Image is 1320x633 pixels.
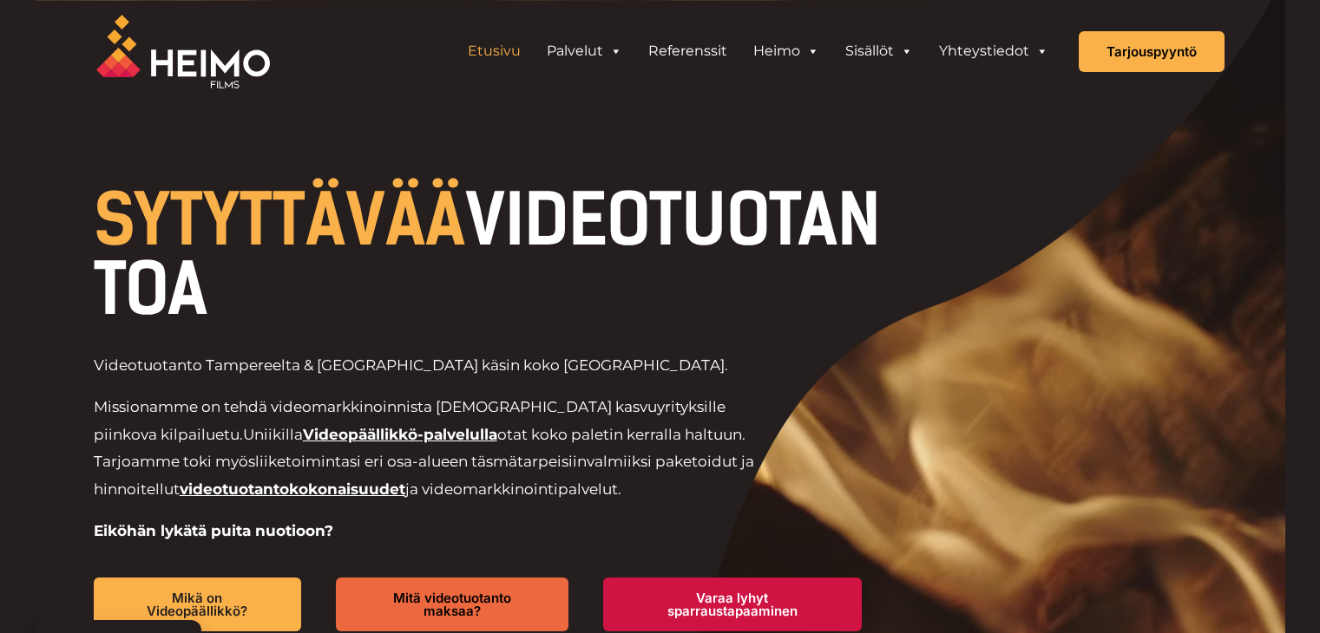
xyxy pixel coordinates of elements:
[94,522,333,539] strong: Eiköhän lykätä puita nuotioon?
[631,591,834,617] span: Varaa lyhyt sparraustapaaminen
[94,179,465,262] span: SYTYTTÄVÄÄ
[94,578,302,631] a: Mikä on Videopäällikkö?
[405,480,621,498] span: ja videomarkkinointipalvelut.
[255,453,587,470] span: liiketoimintasi eri osa-alueen täsmätarpeisiin
[534,34,635,69] a: Palvelut
[94,352,778,380] p: Videotuotanto Tampereelta & [GEOGRAPHIC_DATA] käsin koko [GEOGRAPHIC_DATA].
[455,34,534,69] a: Etusivu
[1079,31,1225,72] a: Tarjouspyyntö
[926,34,1061,69] a: Yhteystiedot
[94,186,896,324] h1: VIDEOTUOTANTOA
[635,34,740,69] a: Referenssit
[740,34,832,69] a: Heimo
[336,578,568,631] a: Mitä videotuotanto maksaa?
[94,453,754,498] span: valmiiksi paketoidut ja hinnoitellut
[243,426,303,443] span: Uniikilla
[180,480,405,498] a: videotuotantokokonaisuudet
[832,34,926,69] a: Sisällöt
[96,15,270,88] img: Heimo Filmsin logo
[364,591,540,617] span: Mitä videotuotanto maksaa?
[446,34,1070,69] aside: Header Widget 1
[121,591,274,617] span: Mikä on Videopäällikkö?
[603,578,862,631] a: Varaa lyhyt sparraustapaaminen
[303,426,497,443] a: Videopäällikkö-palvelulla
[94,394,778,503] p: Missionamme on tehdä videomarkkinoinnista [DEMOGRAPHIC_DATA] kasvuyrityksille piinkova kilpailuetu.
